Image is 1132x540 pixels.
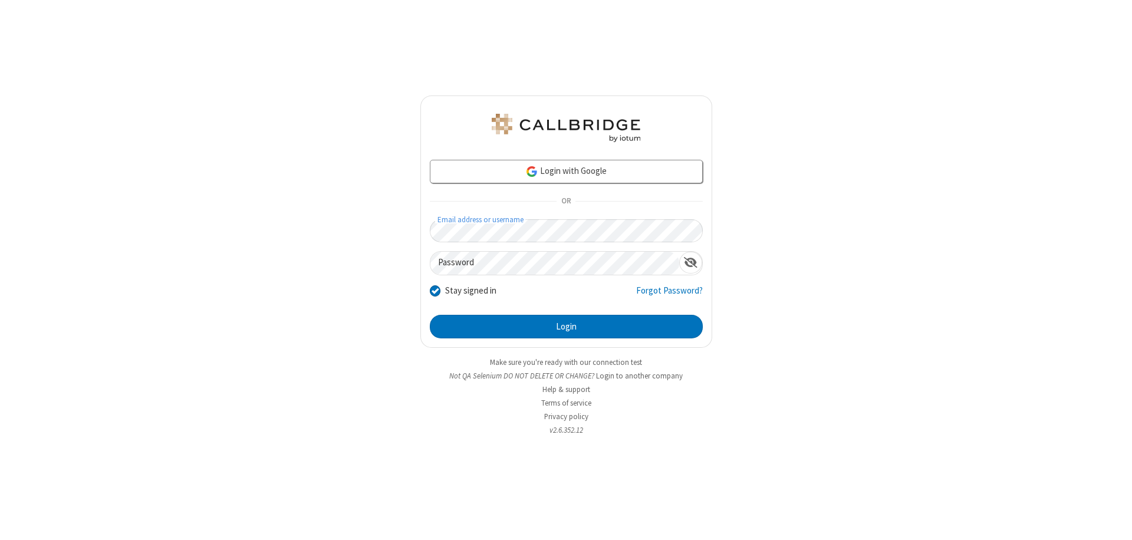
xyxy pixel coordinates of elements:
li: v2.6.352.12 [420,424,712,436]
input: Password [430,252,679,275]
a: Login with Google [430,160,703,183]
label: Stay signed in [445,284,496,298]
a: Privacy policy [544,411,588,422]
button: Login to another company [596,370,683,381]
img: google-icon.png [525,165,538,178]
button: Login [430,315,703,338]
li: Not QA Selenium DO NOT DELETE OR CHANGE? [420,370,712,381]
a: Terms of service [541,398,591,408]
a: Forgot Password? [636,284,703,307]
a: Make sure you're ready with our connection test [490,357,642,367]
input: Email address or username [430,219,703,242]
a: Help & support [542,384,590,394]
div: Show password [679,252,702,274]
img: QA Selenium DO NOT DELETE OR CHANGE [489,114,643,142]
span: OR [557,193,575,210]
